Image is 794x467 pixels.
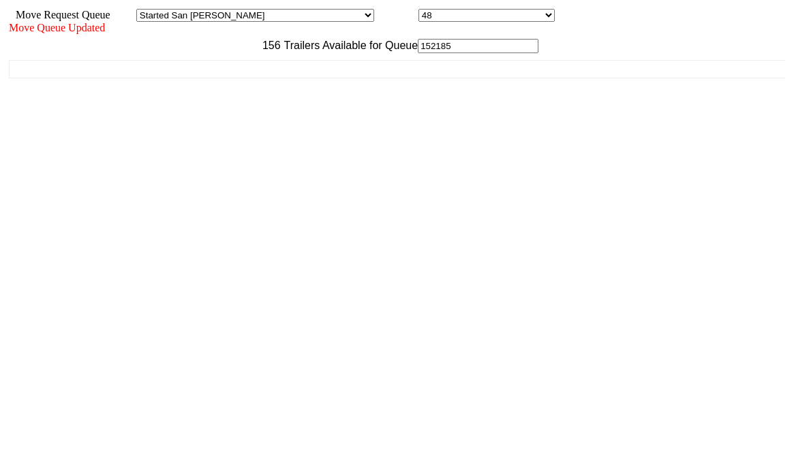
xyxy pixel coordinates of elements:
span: Area [112,9,134,20]
span: 156 [256,40,281,51]
span: Location [377,9,416,20]
input: Filter Available Trailers [418,39,538,53]
span: Move Request Queue [9,9,110,20]
span: Trailers Available for Queue [281,40,418,51]
span: Move Queue Updated [9,22,105,33]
